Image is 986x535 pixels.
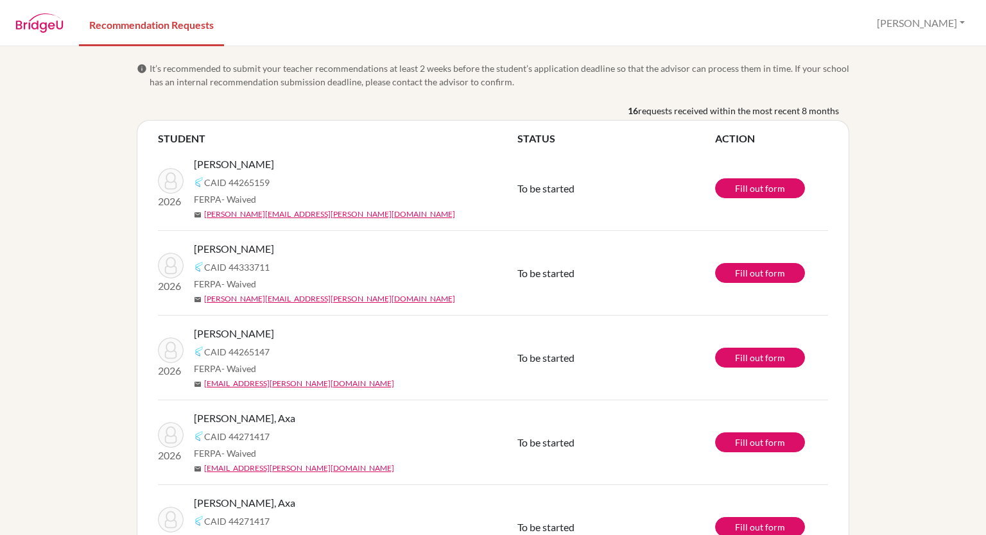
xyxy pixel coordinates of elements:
span: CAID 44265159 [204,176,270,189]
span: To be started [517,352,575,364]
button: [PERSON_NAME] [871,11,971,35]
span: [PERSON_NAME], Axa [194,411,295,426]
span: CAID 44333711 [204,260,270,274]
span: [PERSON_NAME] [194,326,274,341]
a: Fill out form [715,348,805,368]
img: Common App logo [194,516,204,526]
span: FERPA [194,277,256,291]
span: FERPA [194,362,256,375]
span: CAID 44265147 [204,345,270,359]
a: [PERSON_NAME][EMAIL_ADDRESS][PERSON_NAME][DOMAIN_NAME] [204,293,455,305]
img: Common App logo [194,346,204,357]
a: Fill out form [715,432,805,452]
img: Common App logo [194,262,204,272]
img: Common App logo [194,431,204,441]
b: 16 [628,104,638,117]
img: Matute, Axa [158,422,184,448]
span: requests received within the most recent 8 months [638,104,839,117]
img: Cáceres, Ana [158,253,184,278]
span: info [137,64,147,74]
a: Recommendation Requests [79,2,224,46]
span: To be started [517,267,575,279]
th: STATUS [517,131,715,146]
a: Fill out form [715,178,805,198]
th: ACTION [715,131,828,146]
img: BridgeU logo [15,13,64,33]
a: Fill out form [715,263,805,283]
a: [EMAIL_ADDRESS][PERSON_NAME][DOMAIN_NAME] [204,378,394,389]
img: Matute, Axa [158,507,184,532]
span: It’s recommended to submit your teacher recommendations at least 2 weeks before the student’s app... [150,62,849,89]
span: CAID 44271417 [204,514,270,528]
span: mail [194,465,202,473]
span: [PERSON_NAME] [194,241,274,257]
span: - Waived [221,194,256,205]
span: To be started [517,521,575,533]
span: To be started [517,436,575,448]
span: [PERSON_NAME] [194,157,274,172]
a: [EMAIL_ADDRESS][PERSON_NAME][DOMAIN_NAME] [204,463,394,474]
span: To be started [517,182,575,194]
p: 2026 [158,278,184,294]
span: FERPA [194,446,256,460]
p: 2026 [158,448,184,463]
span: mail [194,211,202,219]
th: STUDENT [158,131,517,146]
a: [PERSON_NAME][EMAIL_ADDRESS][PERSON_NAME][DOMAIN_NAME] [204,208,455,220]
img: Guerrero, Daniel [158,168,184,194]
span: - Waived [221,363,256,374]
p: 2026 [158,363,184,378]
span: mail [194,380,202,388]
span: - Waived [221,278,256,289]
img: Padilla, María [158,337,184,363]
span: mail [194,296,202,303]
span: - Waived [221,448,256,459]
p: 2026 [158,194,184,209]
span: CAID 44271417 [204,430,270,443]
img: Common App logo [194,177,204,187]
span: [PERSON_NAME], Axa [194,495,295,511]
span: FERPA [194,192,256,206]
